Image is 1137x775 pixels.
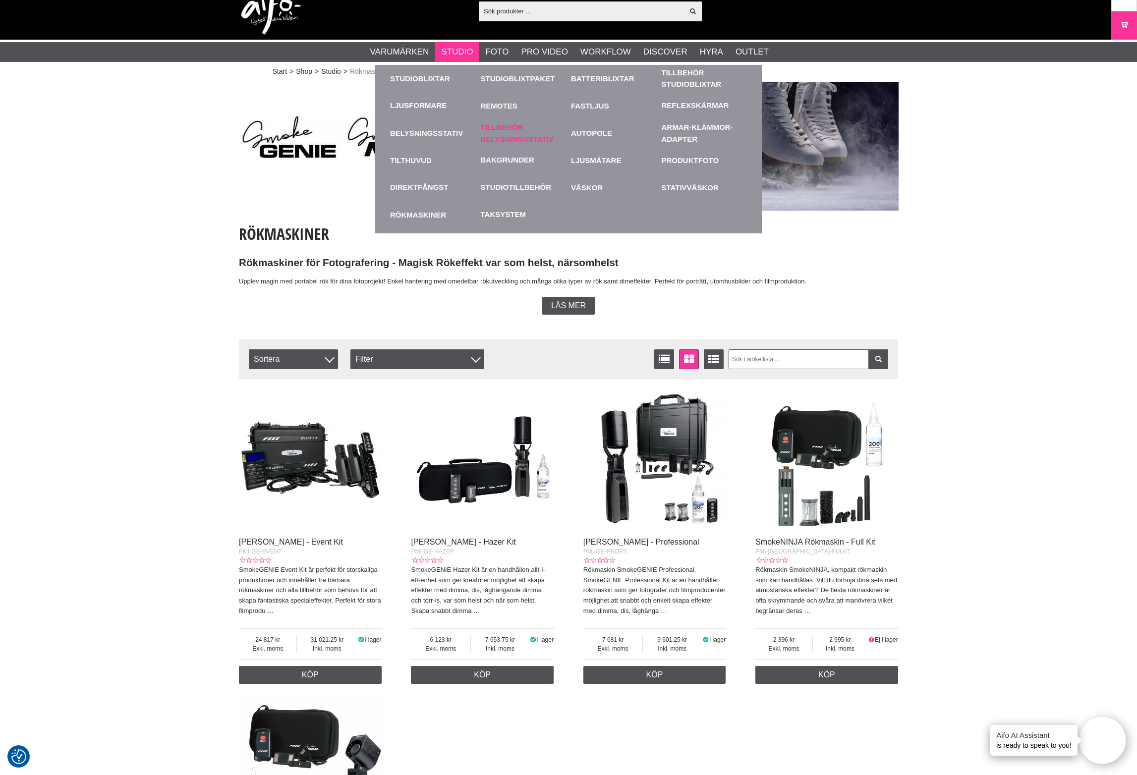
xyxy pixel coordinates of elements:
[441,46,473,58] a: Studio
[289,66,293,77] span: >
[736,46,769,58] a: Outlet
[643,635,701,644] span: 9 601.25
[296,66,312,77] a: Shop
[411,556,443,565] div: Kundbetyg: 0
[643,46,687,58] a: Discover
[479,3,683,18] input: Sök produkter ...
[481,119,567,147] a: Tillbehör Belysningsstativ
[11,748,26,766] button: Samtyckesinställningar
[571,174,657,201] a: Väskor
[729,349,889,369] input: Sök i artikellista ...
[755,666,898,684] a: Köp
[411,565,554,616] p: SmokeGENIE Hazer Kit är en handhållen allt-i-ett-enhet som ger kreatörer möjlighet att skapa effe...
[390,65,476,92] a: Studioblixtar
[755,565,898,616] p: Rökmaskin SmokeNINJA, kompakt rökmaskin som kan handhållas. Vill du förhöja dina sets med atmosfä...
[350,349,484,369] div: Filter
[239,277,834,287] p: Upplev magin med portabel rök för dina fotoprojekt! Enkel hantering med omedelbar rökutveckling o...
[297,635,357,644] span: 31 021.25
[529,636,537,643] i: I lager
[357,636,365,643] i: I lager
[643,644,701,653] span: Inkl. moms
[273,66,287,77] a: Start
[267,607,274,614] a: …
[701,636,709,643] i: I lager
[755,556,787,565] div: Kundbetyg: 0
[239,644,296,653] span: Exkl. moms
[804,607,810,614] a: …
[875,636,898,643] span: Ej i lager
[390,100,447,111] a: Ljusformare
[473,607,480,614] a: …
[249,349,338,369] span: Sortera
[571,119,657,147] a: Autopole
[571,65,657,92] a: Batteriblixtar
[583,556,615,565] div: Kundbetyg: 0
[813,635,868,644] span: 2 995
[315,66,319,77] span: >
[662,119,747,147] a: Armar-Klämmor-Adapter
[481,182,552,193] a: Studiotillbehör
[704,349,724,369] a: Utökad listvisning
[390,201,476,228] a: Rökmaskiner
[411,635,470,644] span: 6 123
[755,548,851,555] span: PMI-[GEOGRAPHIC_DATA]-FULKT
[571,92,657,119] a: Fastljus
[239,548,282,555] span: PMI-GE-EVENT
[551,301,586,310] span: Läs mer
[662,147,747,174] a: Produktfoto
[481,209,526,221] a: Taksystem
[996,730,1072,740] h4: Aifo AI Assistant
[755,389,898,532] img: SmokeNINJA Rökmaskin - Full Kit
[679,349,699,369] a: Fönstervisning
[583,635,643,644] span: 7 681
[571,147,657,174] a: Ljusmätare
[411,389,554,532] img: SmokeGENIE Rökmaskin - Hazer Kit
[239,538,343,546] a: [PERSON_NAME] - Event Kit
[709,636,726,643] span: I lager
[661,607,667,614] a: …
[867,636,875,643] i: Ej i lager
[755,538,875,546] a: SmokeNINJA Rökmaskin - Full Kit
[390,119,476,147] a: Belysningsstativ
[583,548,627,555] span: PMI-GE-PROFS
[239,389,382,532] img: SmokeGENIE Rökmaskin - Event Kit
[239,223,834,245] h1: Rökmaskiner
[583,389,726,532] img: SmokeGENIE Rökmaskin - Professional
[390,147,476,174] a: Tilthuvud
[755,635,812,644] span: 2 396
[239,666,382,684] a: Köp
[411,666,554,684] a: Köp
[239,565,382,616] p: SmokeGENIE Event Kit är perfekt för storskaliga produktioner och innehåller tre bärbara rökmaskin...
[687,82,899,211] img: Annons:005 ban-smoke-04.jpg
[390,182,449,193] a: Direktfångst
[239,256,834,270] h2: Rökmaskiner för Fotografering - Magisk Rökeffekt var som helst, närsomhelst
[521,46,568,58] a: Pro Video
[365,636,381,643] span: I lager
[411,538,516,546] a: [PERSON_NAME] - Hazer Kit
[662,67,747,90] a: Tillbehör Studioblixtar
[411,548,454,555] span: PMI-GE-HAZER
[990,725,1078,756] div: is ready to speak to you!
[537,636,554,643] span: I lager
[239,635,296,644] span: 24 817
[580,46,631,58] a: Workflow
[239,82,451,211] img: Annons:003 ban-smoke-logo-pmi.jpg
[481,155,534,166] a: Bakgrunder
[583,666,726,684] a: Köp
[654,349,674,369] a: Listvisning
[481,92,567,119] a: Remotes
[239,556,271,565] div: Kundbetyg: 0
[297,644,357,653] span: Inkl. moms
[662,100,729,111] a: Reflexskärmar
[583,538,699,546] a: [PERSON_NAME] - Professional
[700,46,723,58] a: Hyra
[11,749,26,764] img: Revisit consent button
[868,349,888,369] a: Filtrera
[350,66,391,77] span: Rökmaskiner
[471,635,529,644] span: 7 653.75
[370,46,429,58] a: Varumärken
[343,66,347,77] span: >
[485,46,509,58] a: Foto
[583,644,643,653] span: Exkl. moms
[481,65,567,92] a: Studioblixtpaket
